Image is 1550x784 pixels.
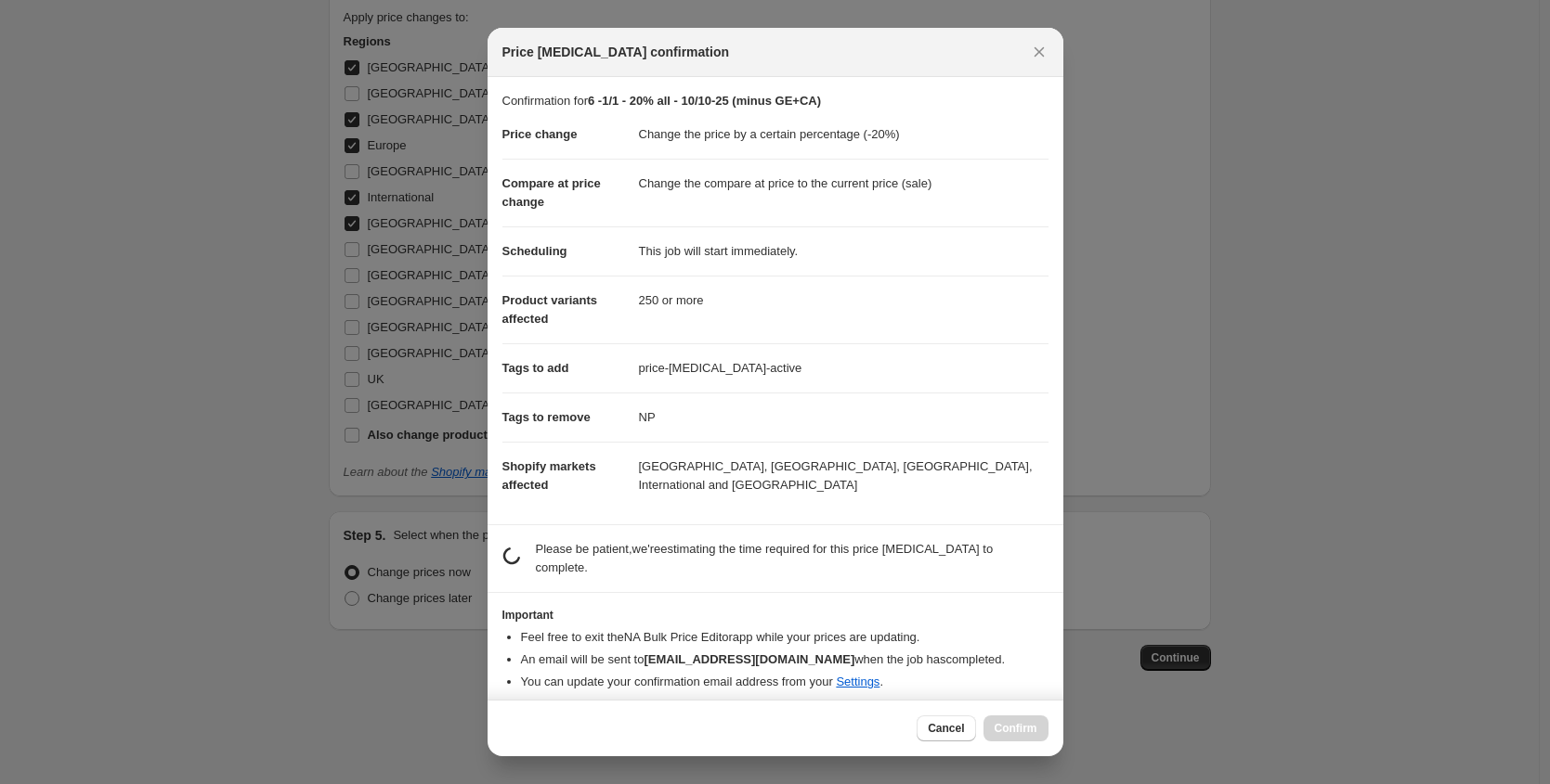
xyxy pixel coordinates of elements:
[588,94,821,108] b: 6 -1/1 - 20% all - 10/10-25 (minus GE+CA)
[502,410,591,424] span: Tags to remove
[521,650,1049,669] li: An email will be sent to when the job has completed .
[502,176,601,209] span: Compare at price change
[639,110,1049,159] dd: Change the price by a certain percentage (-20%)
[502,92,1049,110] p: Confirmation for
[639,442,1049,509] dd: [GEOGRAPHIC_DATA], [GEOGRAPHIC_DATA], [GEOGRAPHIC_DATA], International and [GEOGRAPHIC_DATA]
[502,127,578,141] span: Price change
[502,459,596,492] span: Shopify markets affected
[502,293,598,326] span: Product variants affected
[836,675,879,688] a: Settings
[928,721,964,736] span: Cancel
[639,159,1049,208] dd: Change the compare at price to the current price (sale)
[639,226,1049,276] dd: This job will start immediately.
[502,43,730,61] span: Price [MEDICAL_DATA] confirmation
[644,652,854,666] b: [EMAIL_ADDRESS][DOMAIN_NAME]
[521,628,1049,647] li: Feel free to exit the NA Bulk Price Editor app while your prices are updating.
[639,392,1049,442] dd: NP
[502,244,567,258] span: Scheduling
[536,540,1049,577] p: Please be patient, we're estimating the time required for this price [MEDICAL_DATA] to complete.
[639,343,1049,392] dd: price-[MEDICAL_DATA]-active
[502,608,1049,623] h3: Important
[639,276,1049,325] dd: 250 or more
[521,673,1049,691] li: You can update your confirmation email address from your .
[502,361,569,375] span: Tags to add
[917,715,975,741] button: Cancel
[1026,39,1052,65] button: Close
